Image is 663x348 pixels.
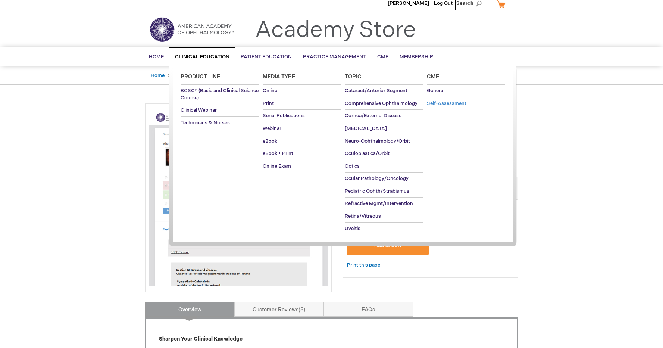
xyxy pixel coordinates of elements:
a: Print this page [347,261,380,270]
span: Patient Education [241,54,292,60]
span: Optics [345,163,360,169]
span: Home [149,54,164,60]
span: Practice Management [303,54,366,60]
span: Media Type [263,74,295,80]
span: Clinical Webinar [181,107,217,113]
span: eBook [263,138,277,144]
span: Online [263,88,277,94]
span: Technicians & Nurses [181,120,230,126]
a: Log Out [434,0,453,6]
span: Membership [400,54,433,60]
span: Clinical Education [175,54,229,60]
span: CME [377,54,388,60]
span: General [427,88,444,94]
span: Refractive Mgmt/Intervention [345,201,413,206]
span: Retina/Vitreous [345,213,381,219]
span: [MEDICAL_DATA] [345,125,387,131]
a: Home [151,72,165,78]
span: Online Exam [263,163,291,169]
strong: Sharpen Your Clinical Knowledge [159,336,243,342]
a: Customer Reviews5 [234,302,324,317]
span: Cme [427,74,439,80]
span: Self-Assessment [427,100,466,106]
span: Cataract/Anterior Segment [345,88,407,94]
span: Webinar [263,125,281,131]
span: Ocular Pathology/Oncology [345,175,409,181]
span: Neuro-Ophthalmology/Orbit [345,138,410,144]
span: Oculoplastics/Orbit [345,150,390,156]
span: Add to Cart [374,243,401,249]
span: Print [263,100,274,106]
span: eBook + Print [263,150,293,156]
span: Serial Publications [263,113,305,119]
span: Pediatric Ophth/Strabismus [345,188,409,194]
span: Uveitis [345,226,360,232]
span: 5 [298,307,306,313]
img: Basic and Clinical Science Course Self-Assessment Program [149,108,328,286]
span: Product Line [181,74,220,80]
a: Academy Store [255,17,416,44]
a: FAQs [323,302,413,317]
span: Topic [345,74,362,80]
a: Overview [145,302,235,317]
a: [PERSON_NAME] [388,0,429,6]
span: BCSC® (Basic and Clinical Science Course) [181,88,259,101]
span: Comprehensive Ophthalmology [345,100,417,106]
span: Cornea/External Disease [345,113,401,119]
